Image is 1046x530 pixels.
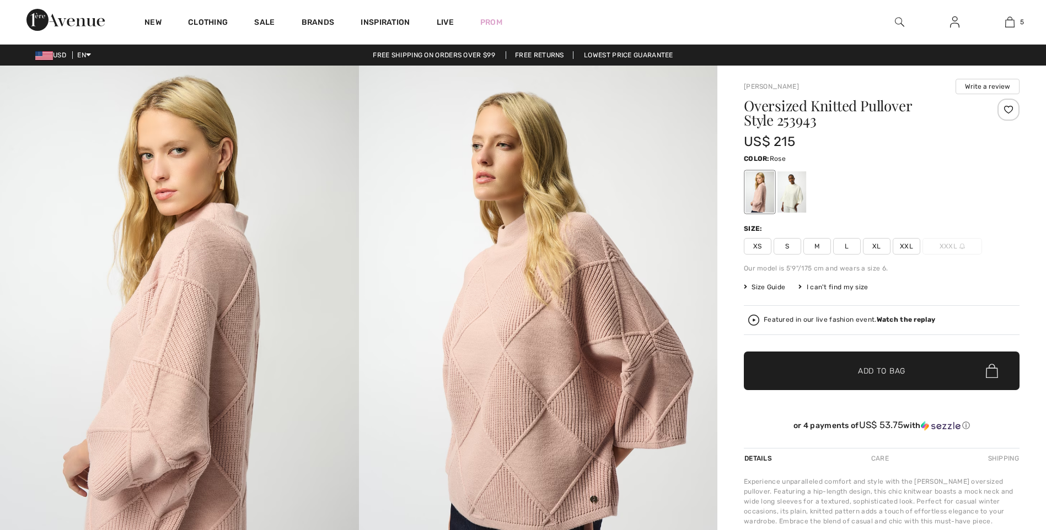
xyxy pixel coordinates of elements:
[437,17,454,28] a: Live
[893,238,920,255] span: XXL
[745,171,774,213] div: Rose
[144,18,162,29] a: New
[744,238,771,255] span: XS
[744,351,1020,390] button: Add to Bag
[744,282,785,292] span: Size Guide
[941,15,968,29] a: Sign In
[986,364,998,378] img: Bag.svg
[863,238,891,255] span: XL
[744,134,795,149] span: US$ 215
[764,316,935,323] div: Featured in our live fashion event.
[798,282,868,292] div: I can't find my size
[859,419,904,430] span: US$ 53.75
[77,51,91,59] span: EN
[480,17,502,28] a: Prom
[35,51,71,59] span: USD
[188,18,228,29] a: Clothing
[26,9,105,31] img: 1ère Avenue
[1005,15,1015,29] img: My Bag
[744,448,775,468] div: Details
[744,477,1020,526] div: Experience unparalleled comfort and style with the [PERSON_NAME] oversized pullover. Featuring a ...
[803,238,831,255] span: M
[744,83,799,90] a: [PERSON_NAME]
[35,51,53,60] img: US Dollar
[744,99,974,127] h1: Oversized Knitted Pullover Style 253943
[858,365,905,377] span: Add to Bag
[506,51,573,59] a: Free Returns
[744,420,1020,431] div: or 4 payments of with
[833,238,861,255] span: L
[895,15,904,29] img: search the website
[777,171,806,213] div: Winter White
[959,244,965,249] img: ring-m.svg
[774,238,801,255] span: S
[744,155,770,163] span: Color:
[302,18,335,29] a: Brands
[770,155,786,163] span: Rose
[983,15,1037,29] a: 5
[950,15,959,29] img: My Info
[364,51,504,59] a: Free shipping on orders over $99
[877,316,936,323] strong: Watch the replay
[254,18,275,29] a: Sale
[575,51,682,59] a: Lowest Price Guarantee
[748,315,759,326] img: Watch the replay
[744,224,765,234] div: Size:
[1020,17,1024,27] span: 5
[744,263,1020,273] div: Our model is 5'9"/175 cm and wears a size 6.
[921,421,961,431] img: Sezzle
[361,18,410,29] span: Inspiration
[956,79,1020,94] button: Write a review
[744,420,1020,435] div: or 4 payments ofUS$ 53.75withSezzle Click to learn more about Sezzle
[862,448,898,468] div: Care
[922,238,982,255] span: XXXL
